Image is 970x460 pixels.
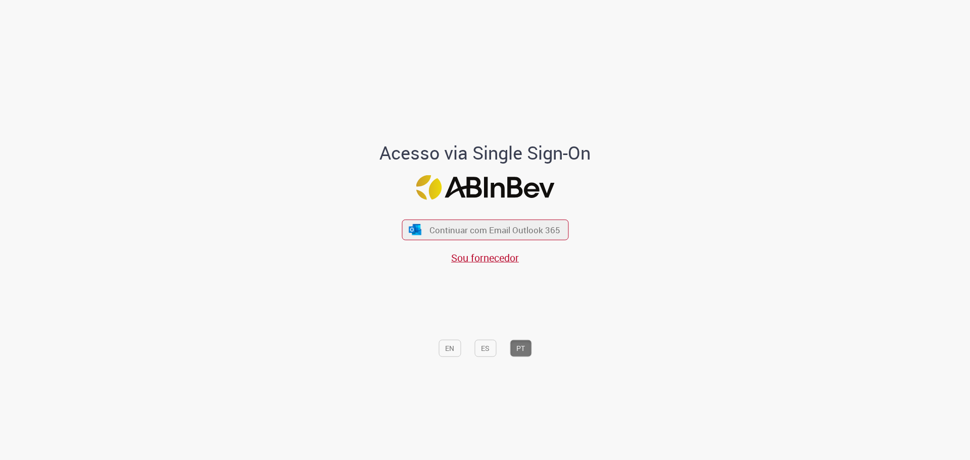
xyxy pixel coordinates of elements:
img: ícone Azure/Microsoft 360 [408,224,422,235]
span: Continuar com Email Outlook 365 [429,224,560,236]
button: PT [510,339,531,356]
button: ícone Azure/Microsoft 360 Continuar com Email Outlook 365 [402,219,568,240]
img: Logo ABInBev [416,175,554,199]
h1: Acesso via Single Sign-On [345,143,625,163]
button: ES [474,339,496,356]
button: EN [439,339,461,356]
a: Sou fornecedor [451,251,519,265]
